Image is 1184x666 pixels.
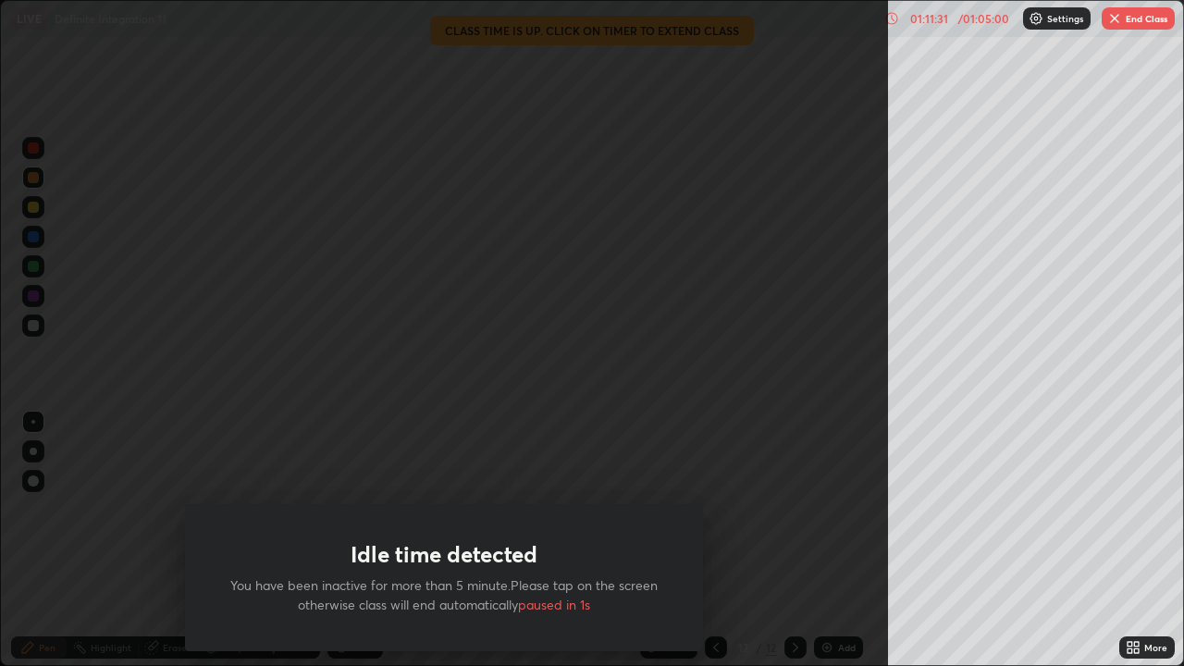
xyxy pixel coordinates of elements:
button: End Class [1102,7,1175,30]
span: paused in 1s [518,596,590,613]
div: More [1144,643,1167,652]
p: You have been inactive for more than 5 minute.Please tap on the screen otherwise class will end a... [229,575,659,614]
div: / 01:05:00 [955,13,1012,24]
img: end-class-cross [1107,11,1122,26]
h1: Idle time detected [351,541,537,568]
img: class-settings-icons [1029,11,1043,26]
div: 01:11:31 [903,13,955,24]
p: Settings [1047,14,1083,23]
